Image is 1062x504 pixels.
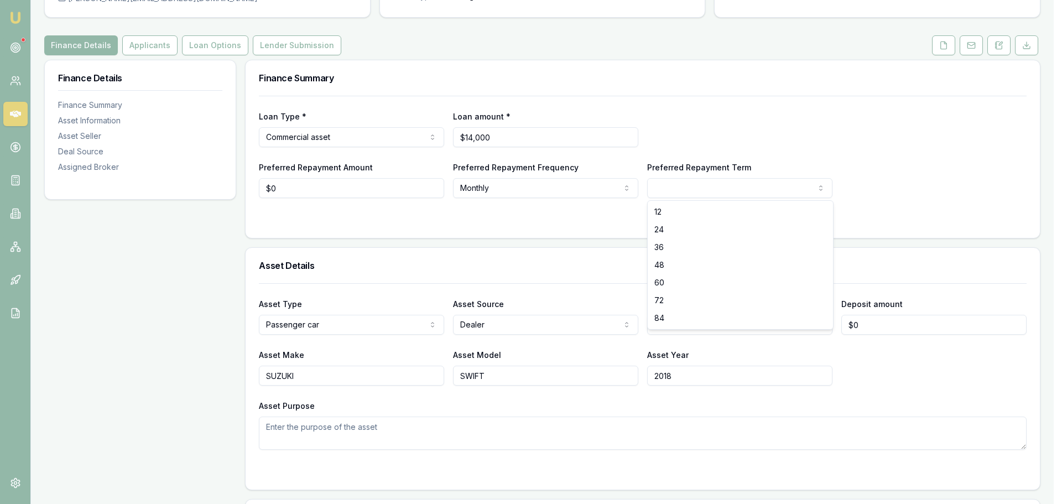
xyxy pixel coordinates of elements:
[654,295,664,306] span: 72
[654,259,664,271] span: 48
[654,206,662,217] span: 12
[654,313,664,324] span: 84
[654,242,664,253] span: 36
[654,277,664,288] span: 60
[654,224,664,235] span: 24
